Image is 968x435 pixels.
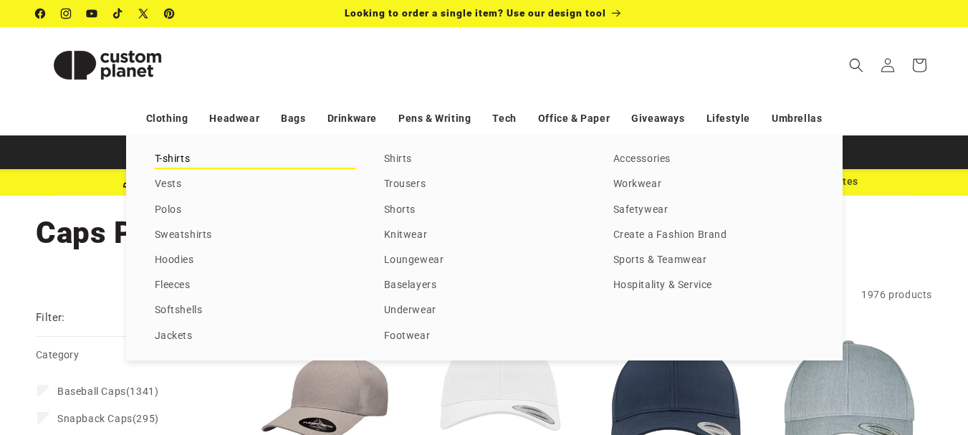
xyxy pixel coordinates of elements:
a: Softshells [155,301,355,320]
a: Sweatshirts [155,226,355,245]
a: Headwear [209,106,259,131]
a: Giveaways [631,106,684,131]
a: Tech [492,106,516,131]
span: Baseball Caps [57,386,126,397]
iframe: Chat Widget [729,280,968,435]
a: Jackets [155,327,355,346]
a: Create a Fashion Brand [613,226,814,245]
a: Underwear [384,301,585,320]
a: Pens & Writing [398,106,471,131]
a: Shirts [384,150,585,169]
span: Snapback Caps [57,413,133,424]
span: (295) [57,412,159,425]
a: Lifestyle [706,106,750,131]
a: T-shirts [155,150,355,169]
a: Drinkware [327,106,377,131]
summary: Search [840,49,872,81]
a: Shorts [384,201,585,220]
a: Accessories [613,150,814,169]
a: Hospitality & Service [613,276,814,295]
a: Workwear [613,175,814,194]
a: Clothing [146,106,188,131]
span: (1341) [57,385,158,398]
a: Safetywear [613,201,814,220]
a: Office & Paper [538,106,610,131]
a: Umbrellas [772,106,822,131]
img: Custom Planet [36,33,179,97]
a: Loungewear [384,251,585,270]
span: Looking to order a single item? Use our design tool [345,7,606,19]
a: Hoodies [155,251,355,270]
a: Trousers [384,175,585,194]
a: Custom Planet [31,27,185,102]
a: Polos [155,201,355,220]
a: Fleeces [155,276,355,295]
a: Footwear [384,327,585,346]
a: Vests [155,175,355,194]
a: Knitwear [384,226,585,245]
a: Baselayers [384,276,585,295]
a: Sports & Teamwear [613,251,814,270]
a: Bags [281,106,305,131]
